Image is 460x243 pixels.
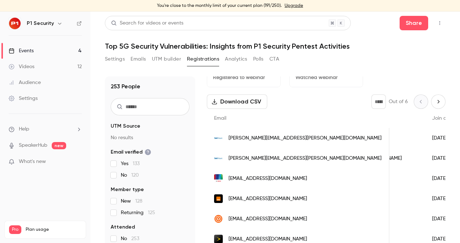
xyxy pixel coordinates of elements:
span: 128 [135,199,142,204]
span: Member type [111,186,144,193]
img: infobip.com [214,215,223,223]
span: [PERSON_NAME][EMAIL_ADDRESS][PERSON_NAME][DOMAIN_NAME] [229,134,382,142]
span: Attended [111,224,135,231]
span: [EMAIL_ADDRESS][DOMAIN_NAME] [229,215,307,223]
div: Audience [9,79,41,86]
span: 133 [133,161,140,166]
span: Plan usage [26,227,81,233]
span: Help [19,125,29,133]
img: orange.com [214,194,223,203]
p: No results [111,134,189,141]
p: Out of 6 [389,98,408,105]
span: 125 [148,210,155,215]
button: Emails [131,53,146,65]
span: [EMAIL_ADDRESS][DOMAIN_NAME] [229,175,307,182]
a: SpeakerHub [19,142,47,149]
button: Polls [253,53,264,65]
p: Watched webinar [295,74,357,81]
div: Videos [9,63,34,70]
span: Yes [121,160,140,167]
span: Pro [9,225,21,234]
span: UTM Source [111,123,140,130]
span: new [52,142,66,149]
span: What's new [19,158,46,165]
span: 120 [131,173,139,178]
img: bell.ca [214,134,223,142]
span: [EMAIL_ADDRESS][DOMAIN_NAME] [229,235,307,243]
button: Download CSV [207,94,267,109]
img: in.bosch.com [214,174,223,183]
img: bell.ca [214,154,223,163]
button: UTM builder [152,53,181,65]
span: Join date [432,116,455,121]
button: Registrations [187,53,219,65]
li: help-dropdown-opener [9,125,82,133]
a: Upgrade [285,3,303,9]
div: Settings [9,95,38,102]
span: Email [214,116,226,121]
button: Share [400,16,428,30]
span: Returning [121,209,155,216]
button: CTA [269,53,279,65]
span: [EMAIL_ADDRESS][DOMAIN_NAME] [229,195,307,203]
span: New [121,198,142,205]
span: No [121,235,139,242]
h1: 253 People [111,82,140,91]
div: Events [9,47,34,54]
button: Settings [105,53,125,65]
span: No [121,172,139,179]
div: Search for videos or events [111,19,183,27]
span: 253 [131,236,139,241]
button: Next page [431,94,446,109]
h6: P1 Security [27,20,54,27]
p: Registered to webinar [213,74,274,81]
span: [PERSON_NAME][EMAIL_ADDRESS][PERSON_NAME][DOMAIN_NAME] [229,155,382,162]
span: Email verified [111,149,151,156]
button: Analytics [225,53,247,65]
img: P1 Security [9,18,21,29]
h1: Top 5G Security Vulnerabilities: Insights from P1 Security Pentest Activities [105,42,446,50]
